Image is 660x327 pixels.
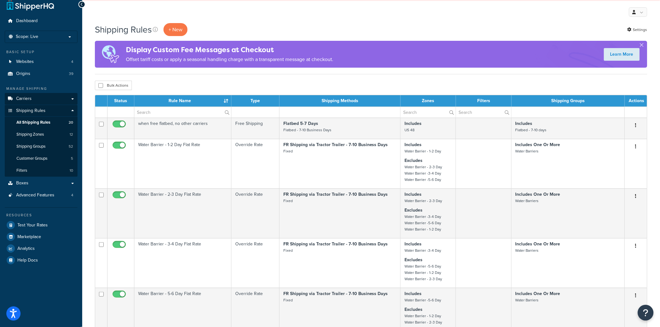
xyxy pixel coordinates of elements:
li: Websites [5,56,77,68]
h4: Display Custom Fee Messages at Checkout [126,45,333,55]
th: Type [231,95,280,107]
th: Shipping Groups [512,95,625,107]
a: Settings [627,25,647,34]
span: Shipping Rules [16,108,46,114]
small: Water Barrier -5-6 Day [404,297,441,303]
strong: Excludes [404,306,423,313]
strong: Includes One Or More [515,191,560,198]
span: Help Docs [17,258,38,263]
a: Shipping Rules [5,105,77,117]
a: Boxes [5,177,77,189]
a: Shipping Zones 12 [5,129,77,140]
span: Test Your Rates [17,223,48,228]
a: Customer Groups 5 [5,153,77,164]
strong: Includes [404,290,422,297]
strong: FR Shipping via Tractor Trailer - 7-10 Business Days [283,241,388,247]
a: Carriers [5,93,77,105]
a: Shipping Groups 52 [5,141,77,152]
strong: Includes [404,191,422,198]
span: Carriers [16,96,32,102]
small: Water Barrier - 1-2 Day [404,148,441,154]
div: Resources [5,213,77,218]
strong: Excludes [404,256,423,263]
small: Water Barriers [515,248,539,253]
strong: Flatbed 5-7 Days [283,120,318,127]
strong: Includes One Or More [515,241,560,247]
a: Test Your Rates [5,219,77,231]
span: Websites [16,59,34,65]
th: Status [108,95,134,107]
button: Bulk Actions [95,81,132,90]
td: Water Barrier - 1-2 Day Flat Rate [134,139,231,188]
input: Search [134,107,231,118]
small: Fixed [283,248,293,253]
span: 20 [69,120,73,125]
div: Manage Shipping [5,86,77,91]
a: Learn More [604,48,640,61]
a: Filters 10 [5,165,77,176]
small: Fixed [283,148,293,154]
td: Override Rate [231,188,280,238]
a: Origins 39 [5,68,77,80]
a: Analytics [5,243,77,254]
small: Flatbed - 7-10 Business Days [283,127,331,133]
small: Flatbed - 7-10 days [515,127,547,133]
li: Advanced Features [5,189,77,201]
span: Analytics [17,246,35,251]
span: Marketplace [17,234,41,240]
th: Zones [401,95,456,107]
td: when free flatbed, no other carriers [134,118,231,139]
td: Override Rate [231,238,280,288]
small: US 48 [404,127,415,133]
small: Fixed [283,297,293,303]
span: Shipping Zones [16,132,44,137]
small: Water Barrier - 2-3 Day Water Barrier -3-4 Day Water Barrier -5-6 Day [404,164,442,182]
td: Water Barrier - 2-3 Day Flat Rate [134,188,231,238]
small: Fixed [283,198,293,204]
img: duties-banner-06bc72dcb5fe05cb3f9472aba00be2ae8eb53ab6f0d8bb03d382ba314ac3c341.png [95,41,126,68]
input: Search [401,107,456,118]
li: All Shipping Rules [5,117,77,128]
span: Boxes [16,181,28,186]
p: Offset tariff costs or apply a seasonal handling charge with a transparent message at checkout. [126,55,333,64]
strong: Includes [404,241,422,247]
strong: Includes One Or More [515,141,560,148]
strong: Includes [404,120,422,127]
li: Filters [5,165,77,176]
button: Open Resource Center [638,305,654,321]
input: Search [456,107,511,118]
a: Marketplace [5,231,77,243]
div: Basic Setup [5,49,77,55]
th: Filters [456,95,512,107]
span: 12 [70,132,73,137]
li: Shipping Groups [5,141,77,152]
a: All Shipping Rules 20 [5,117,77,128]
p: + New [163,23,188,36]
li: Customer Groups [5,153,77,164]
li: Shipping Zones [5,129,77,140]
th: Shipping Methods [280,95,401,107]
strong: FR Shipping via Tractor Trailer - 7-10 Business Days [283,290,388,297]
a: Advanced Features 4 [5,189,77,201]
span: 10 [70,168,73,173]
small: Water Barriers [515,198,539,204]
strong: Includes [404,141,422,148]
td: Free Shipping [231,118,280,139]
span: Filters [16,168,27,173]
small: Water Barriers [515,297,539,303]
small: Water Barrier - 2-3 Day [404,198,442,204]
span: Origins [16,71,30,77]
li: Shipping Rules [5,105,77,177]
span: 5 [71,156,73,161]
strong: FR Shipping via Tractor Trailer - 7-10 Business Days [283,141,388,148]
th: Actions [625,95,647,107]
a: Dashboard [5,15,77,27]
small: Water Barrier -3-4 Day [404,248,441,253]
strong: FR Shipping via Tractor Trailer - 7-10 Business Days [283,191,388,198]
